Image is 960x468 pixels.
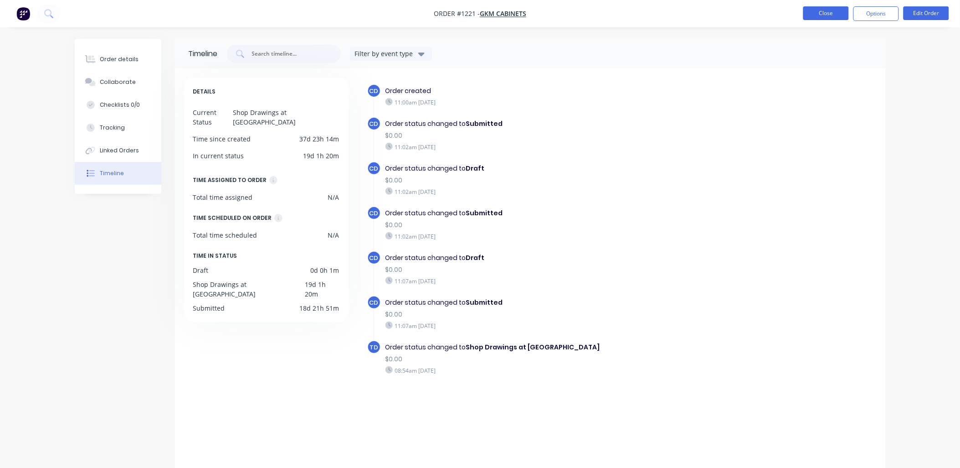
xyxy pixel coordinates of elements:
input: Search timeline... [251,49,327,58]
img: Factory [16,7,30,21]
div: Shop Drawings at [GEOGRAPHIC_DATA] [193,280,305,299]
div: Checklists 0/0 [100,101,140,109]
div: 11:07am [DATE] [385,322,701,330]
button: Linked Orders [75,139,161,162]
div: $0.00 [385,131,701,140]
div: Time since created [193,134,251,144]
b: Submitted [466,208,503,218]
div: 11:02am [DATE] [385,187,701,196]
div: $0.00 [385,310,701,319]
div: 19d 1h 20m [303,151,339,161]
div: TIME SCHEDULED ON ORDER [193,213,272,223]
div: In current status [193,151,244,161]
div: 11:07am [DATE] [385,277,701,285]
div: Total time assigned [193,192,253,202]
div: Filter by event type [355,49,416,58]
span: CD [370,209,379,218]
div: Collaborate [100,78,136,86]
div: 11:00am [DATE] [385,98,701,106]
span: CD [370,298,379,307]
div: Draft [193,265,209,275]
span: TD [370,343,378,352]
button: Tracking [75,116,161,139]
div: $0.00 [385,176,701,185]
div: 18d 21h 51m [300,303,339,313]
b: Draft [466,253,485,262]
div: Timeline [189,48,218,59]
span: CD [370,120,379,128]
div: Order created [385,86,701,96]
div: Order status changed to [385,343,701,352]
span: Order #1221 - [434,10,480,18]
b: Submitted [466,298,503,307]
div: 11:02am [DATE] [385,232,701,240]
div: $0.00 [385,220,701,230]
button: Edit Order [904,6,949,20]
div: 08:54am [DATE] [385,366,701,374]
button: Timeline [75,162,161,185]
div: Order status changed to [385,119,701,129]
div: N/A [328,192,339,202]
div: Total time scheduled [193,230,257,240]
span: CD [370,164,379,173]
div: Order status changed to [385,298,701,307]
b: Shop Drawings at [GEOGRAPHIC_DATA] [466,343,600,352]
button: Collaborate [75,71,161,94]
span: TIME IN STATUS [193,251,237,261]
div: 19d 1h 20m [305,280,339,299]
div: 37d 23h 14m [300,134,339,144]
div: Timeline [100,169,124,177]
div: Submitted [193,303,225,313]
div: Order details [100,55,139,63]
div: $0.00 [385,265,701,275]
div: Order status changed to [385,208,701,218]
span: DETAILS [193,87,216,97]
div: $0.00 [385,354,701,364]
div: Shop Drawings at [GEOGRAPHIC_DATA] [233,108,339,127]
button: Options [853,6,899,21]
button: Filter by event type [350,47,432,61]
button: Close [803,6,849,20]
div: TIME ASSIGNED TO ORDER [193,175,267,185]
a: GKM Cabinets [480,10,526,18]
div: 0d 0h 1m [311,265,339,275]
span: CD [370,254,379,262]
div: Order status changed to [385,164,701,173]
button: Order details [75,48,161,71]
b: Submitted [466,119,503,128]
div: Tracking [100,124,125,132]
div: Order status changed to [385,253,701,263]
button: Checklists 0/0 [75,94,161,116]
div: Linked Orders [100,146,139,155]
b: Draft [466,164,485,173]
div: N/A [328,230,339,240]
div: 11:02am [DATE] [385,143,701,151]
span: CD [370,87,379,95]
div: Current Status [193,108,233,127]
